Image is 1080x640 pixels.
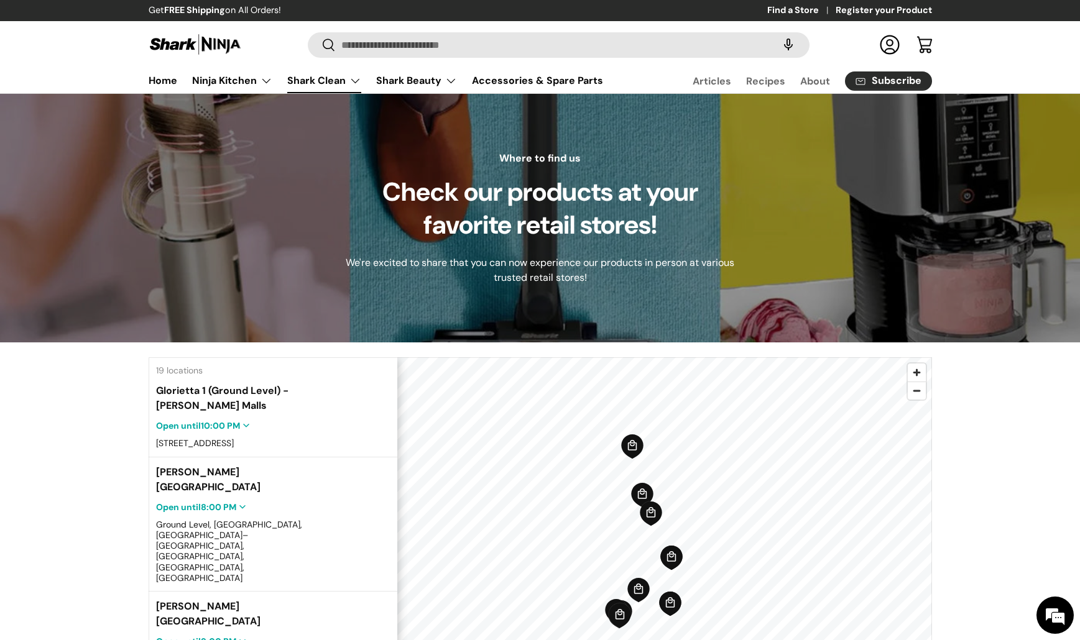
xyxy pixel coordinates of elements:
button: Zoom out [908,382,926,400]
div: [PERSON_NAME] [GEOGRAPHIC_DATA] [156,599,326,629]
a: Recipes [746,69,785,93]
button: Zoom in [908,363,926,382]
span: [STREET_ADDRESS] [156,437,234,449]
strong: FREE Shipping [164,4,225,16]
div: Map marker [608,603,632,629]
speech-search-button: Search by voice [768,31,808,58]
div: Map marker [621,434,644,460]
summary: Ninja Kitchen [185,68,280,93]
a: Home [149,68,177,93]
nav: Primary [149,68,603,93]
summary: Shark Beauty [369,68,464,93]
p: We're excited to share that you can now experience our products in person at various trusted reta... [344,255,736,285]
div: 19 locations [149,357,397,377]
div: Map marker [609,600,633,626]
div: Map marker [604,598,628,624]
div: Map marker [660,545,683,571]
div: Map marker [630,482,654,508]
div: Glorietta 1 (Ground Level) - [PERSON_NAME] Malls [156,383,326,413]
a: About [800,69,830,93]
a: Find a Store [767,4,836,17]
nav: Secondary [663,68,932,93]
p: Where to find us [344,151,736,166]
p: Get on All Orders! [149,4,281,17]
time: 10:00 PM [201,420,240,431]
a: Register your Product [836,4,932,17]
a: Articles [693,69,731,93]
div: Map marker [639,501,663,527]
div: Minimize live chat window [204,6,234,36]
span: Subscribe [872,76,921,86]
textarea: Type your message and hit 'Enter' [6,339,237,383]
div: Map marker [658,591,682,617]
span: Ground Level, [GEOGRAPHIC_DATA], [GEOGRAPHIC_DATA]–[GEOGRAPHIC_DATA], [GEOGRAPHIC_DATA], [GEOGRAP... [156,519,302,583]
span: Open until [156,420,240,431]
img: Shark Ninja Philippines [149,32,242,57]
h1: Check our products at your favorite retail stores! [344,176,736,243]
span: Open until [156,501,236,513]
div: Map marker [607,603,631,629]
span: We're online! [72,157,172,282]
div: [PERSON_NAME] [GEOGRAPHIC_DATA] [156,465,326,495]
summary: Shark Clean [280,68,369,93]
a: Accessories & Spare Parts [472,68,603,93]
div: Map marker [627,577,650,603]
div: Chat with us now [65,70,209,86]
time: 8:00 PM [201,501,236,513]
a: Subscribe [845,71,932,91]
